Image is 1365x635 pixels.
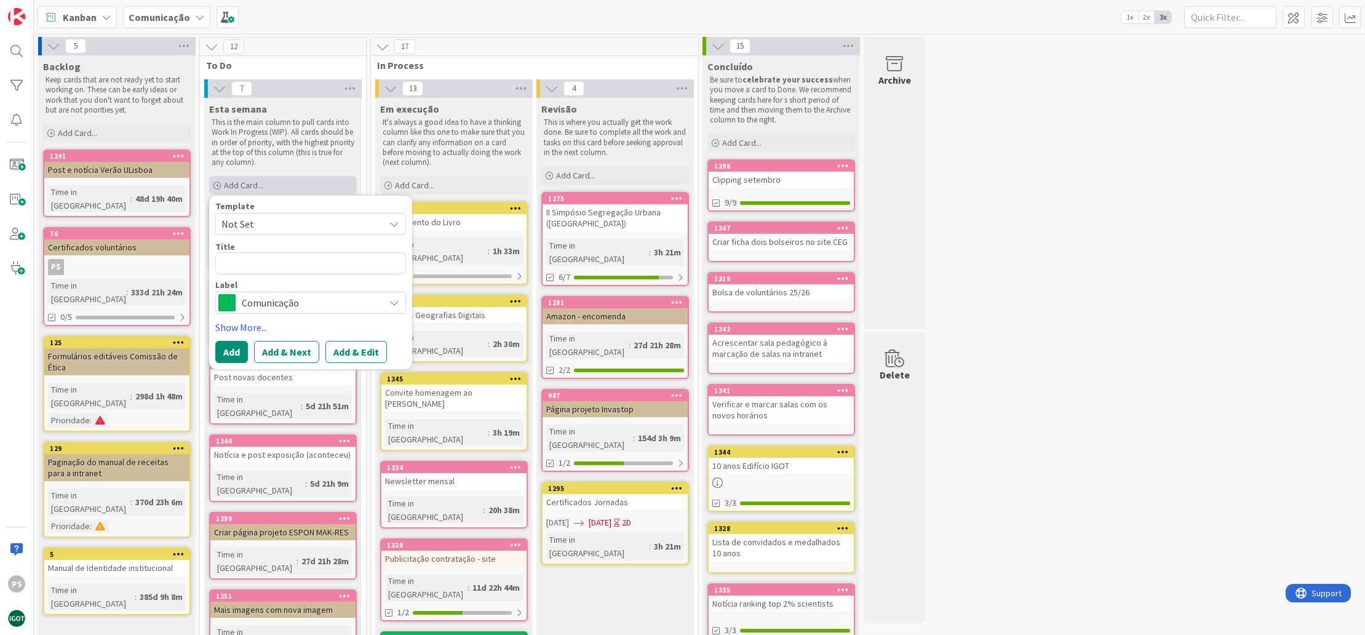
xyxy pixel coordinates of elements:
div: 1241 [50,152,189,161]
div: 1251 [210,591,356,602]
div: 1341Verificar e marcar salas com os novos horários [709,385,854,423]
div: 1346 [387,297,527,306]
span: 13 [402,81,423,96]
div: Time in [GEOGRAPHIC_DATA] [48,489,130,516]
div: 1347Criar ficha dois bolseiros no site CEG [709,223,854,250]
span: : [484,503,485,517]
div: 1298 [714,162,854,170]
div: Clipping setembro [709,172,854,188]
span: Kanban [63,10,97,25]
span: Not Set [221,216,375,232]
span: : [130,389,132,403]
div: PS [48,259,64,275]
div: Badges Geografias Digitais [381,307,527,323]
div: Time in [GEOGRAPHIC_DATA] [546,533,649,560]
span: Add Card... [224,180,263,191]
div: 154d 3h 9m [635,431,684,445]
div: 1251Mais imagens com nova imagem [210,591,356,618]
div: Time in [GEOGRAPHIC_DATA] [214,470,305,497]
div: Publicitação contratação - site [381,551,527,567]
div: Manual de Identidade institucional [44,560,189,576]
button: Add & Edit [325,341,387,363]
div: 1241 [44,151,189,162]
span: To Do [206,59,351,71]
div: 1320 [387,541,527,549]
div: Time in [GEOGRAPHIC_DATA] [385,574,468,601]
span: 1/2 [559,457,570,469]
div: 1342Acrescentar sala pedagógico à marcação de salas na intranet [709,324,854,362]
span: 7 [231,81,252,96]
div: 1345 [381,373,527,385]
span: : [488,244,490,258]
div: Página projeto Invastop [543,401,688,417]
span: : [90,519,92,533]
div: Time in [GEOGRAPHIC_DATA] [385,497,484,524]
div: 1346 [381,296,527,307]
div: 385d 9h 8m [137,590,186,604]
span: : [296,554,298,568]
span: Add Card... [556,170,595,181]
div: 5Manual de Identidade institucional [44,549,189,576]
div: 1320Publicitação contratação - site [381,540,527,567]
span: : [305,477,307,490]
img: avatar [8,610,25,627]
div: Time in [GEOGRAPHIC_DATA] [214,393,301,420]
div: Time in [GEOGRAPHIC_DATA] [546,425,633,452]
div: Mais imagens com nova imagem [210,602,356,618]
span: 0/5 [60,311,72,324]
span: 2x [1138,11,1155,23]
span: Add Card... [58,127,97,138]
span: : [135,590,137,604]
span: 1x [1121,11,1138,23]
input: Quick Filter... [1184,6,1276,28]
span: Concluído [707,60,753,73]
span: Label [215,281,237,289]
div: 1334 [381,462,527,473]
a: Show More... [215,320,406,335]
span: Revisão [541,103,577,115]
div: 3h 21m [651,540,684,553]
div: Amazon - encomenda [543,308,688,324]
div: Time in [GEOGRAPHIC_DATA] [385,238,488,265]
span: Add Card... [722,137,762,148]
span: 12 [223,39,244,54]
div: 1346Badges Geografias Digitais [381,296,527,323]
span: Add Card... [395,180,434,191]
span: 15 [730,39,750,54]
span: : [629,338,631,352]
span: : [488,337,490,351]
div: 1341 [709,385,854,396]
div: Time in [GEOGRAPHIC_DATA] [48,583,135,610]
div: 1340Notícia e post exposição (aconteceu) [210,436,356,463]
div: 1320 [381,540,527,551]
div: Certificados voluntários [44,239,189,255]
span: 17 [394,39,415,54]
div: Time in [GEOGRAPHIC_DATA] [546,332,629,359]
div: 3h 19m [490,426,523,439]
div: Prioridade [48,519,90,533]
div: 1341 [714,386,854,395]
span: [DATE] [546,516,569,529]
p: This is where you actually get the work done. Be sure to complete all the work and tasks on this ... [544,118,686,158]
div: 1281 [543,297,688,308]
span: : [649,540,651,553]
div: 1289 [216,514,356,523]
span: : [90,413,92,427]
div: Newsletter mensal [381,473,527,489]
span: 4 [563,81,584,96]
span: : [130,192,132,206]
div: 1295 [543,483,688,494]
div: 298d 1h 48m [132,389,186,403]
div: Notícia e post exposição (aconteceu) [210,447,356,463]
div: Delete [880,367,910,382]
div: 1336Post novas docentes [210,358,356,385]
span: Comunicação [242,294,378,311]
div: 5d 21h 51m [303,399,352,413]
div: 1241Post e notícia Verão ULisboa [44,151,189,178]
div: 1335 [714,586,854,594]
span: : [301,399,303,413]
span: : [130,495,132,509]
div: Acrescentar sala pedagógico à marcação de salas na intranet [709,335,854,362]
div: 10 anos Edifício IGOT [709,458,854,474]
div: Lista de convidados e medalhados 10 anos [709,534,854,561]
